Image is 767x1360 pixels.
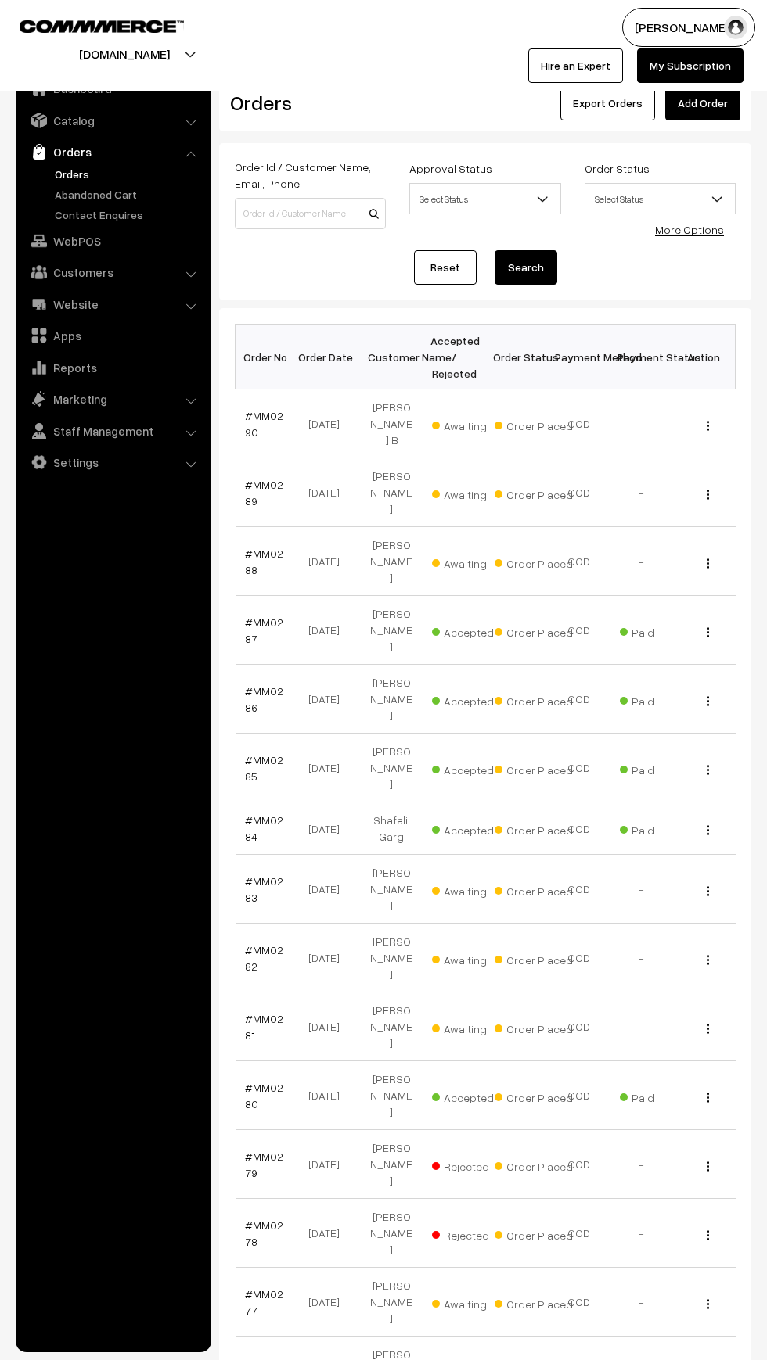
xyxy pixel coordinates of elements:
[20,20,184,32] img: COMMMERCE
[548,665,610,734] td: COD
[495,1292,573,1312] span: Order Placed
[245,615,283,645] a: #MM0287
[673,325,736,389] th: Action
[724,16,747,39] img: user
[707,627,709,637] img: Menu
[637,48,744,83] a: My Subscription
[245,1081,283,1111] a: #MM0280
[236,325,298,389] th: Order No
[610,389,673,458] td: -
[20,16,157,34] a: COMMMERCE
[297,992,360,1061] td: [DATE]
[620,620,698,641] span: Paid
[245,684,283,714] a: #MM0286
[360,734,423,802] td: [PERSON_NAME]
[495,879,573,899] span: Order Placed
[297,1199,360,1268] td: [DATE]
[585,185,735,213] span: Select Status
[620,758,698,778] span: Paid
[548,325,610,389] th: Payment Method
[620,689,698,709] span: Paid
[245,1287,283,1317] a: #MM0277
[655,223,724,236] a: More Options
[495,758,573,778] span: Order Placed
[20,417,206,445] a: Staff Management
[610,458,673,527] td: -
[495,1154,573,1175] span: Order Placed
[410,185,560,213] span: Select Status
[245,874,283,904] a: #MM0283
[297,855,360,924] td: [DATE]
[495,818,573,838] span: Order Placed
[432,620,510,641] span: Accepted
[297,734,360,802] td: [DATE]
[707,1161,709,1172] img: Menu
[360,596,423,665] td: [PERSON_NAME]
[548,389,610,458] td: COD
[297,325,360,389] th: Order Date
[610,992,673,1061] td: -
[360,527,423,596] td: [PERSON_NAME]
[585,183,736,214] span: Select Status
[610,1130,673,1199] td: -
[432,1017,510,1037] span: Awaiting
[707,1230,709,1240] img: Menu
[360,1268,423,1337] td: [PERSON_NAME]
[548,1199,610,1268] td: COD
[235,198,386,229] input: Order Id / Customer Name / Customer Email / Customer Phone
[20,290,206,318] a: Website
[495,620,573,641] span: Order Placed
[432,758,510,778] span: Accepted
[245,1218,283,1248] a: #MM0278
[360,855,423,924] td: [PERSON_NAME]
[360,1199,423,1268] td: [PERSON_NAME]
[297,458,360,527] td: [DATE]
[297,596,360,665] td: [DATE]
[245,478,283,508] a: #MM0289
[495,250,557,285] button: Search
[707,1299,709,1309] img: Menu
[20,106,206,135] a: Catalog
[432,948,510,968] span: Awaiting
[432,1223,510,1243] span: Rejected
[297,527,360,596] td: [DATE]
[20,448,206,476] a: Settings
[495,1223,573,1243] span: Order Placed
[548,855,610,924] td: COD
[360,665,423,734] td: [PERSON_NAME]
[548,1130,610,1199] td: COD
[528,48,623,83] a: Hire an Expert
[620,1085,698,1106] span: Paid
[707,825,709,835] img: Menu
[20,353,206,382] a: Reports
[245,753,283,783] a: #MM0285
[585,160,650,177] label: Order Status
[245,547,283,576] a: #MM0288
[432,1154,510,1175] span: Rejected
[51,206,206,223] a: Contact Enquires
[495,1085,573,1106] span: Order Placed
[495,689,573,709] span: Order Placed
[707,765,709,775] img: Menu
[707,886,709,896] img: Menu
[297,1268,360,1337] td: [DATE]
[432,414,510,434] span: Awaiting
[610,1199,673,1268] td: -
[707,421,709,431] img: Menu
[360,389,423,458] td: [PERSON_NAME] B
[245,409,283,439] a: #MM0290
[707,490,709,500] img: Menu
[20,385,206,413] a: Marketing
[610,924,673,992] td: -
[20,258,206,286] a: Customers
[665,86,740,120] a: Add Order
[620,818,698,838] span: Paid
[245,1012,283,1042] a: #MM0281
[495,948,573,968] span: Order Placed
[51,186,206,203] a: Abandoned Cart
[707,1024,709,1034] img: Menu
[360,1130,423,1199] td: [PERSON_NAME]
[622,8,755,47] button: [PERSON_NAME]…
[610,1268,673,1337] td: -
[297,924,360,992] td: [DATE]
